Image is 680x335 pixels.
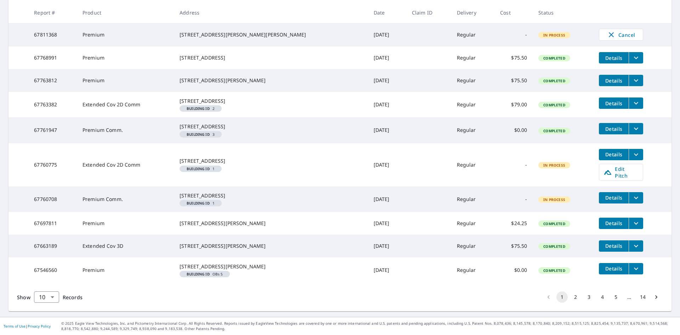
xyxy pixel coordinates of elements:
div: [STREET_ADDRESS] [180,97,362,105]
div: [STREET_ADDRESS] [180,54,362,61]
button: detailsBtn-67760775 [599,149,629,160]
span: 1 [182,167,219,171]
td: - [494,143,533,186]
span: Details [603,194,624,201]
span: Completed [539,78,569,83]
button: detailsBtn-67697811 [599,218,629,229]
button: filesDropdownBtn-67761947 [629,123,643,134]
td: Premium Comm. [77,117,174,143]
span: Completed [539,244,569,249]
span: Records [63,294,83,301]
div: [STREET_ADDRESS][PERSON_NAME] [180,77,362,84]
td: Premium [77,46,174,69]
td: 67663189 [28,235,77,257]
button: filesDropdownBtn-67763382 [629,97,643,109]
span: Details [603,100,624,107]
td: Regular [451,92,495,117]
td: $0.00 [494,117,533,143]
div: Show 10 records [34,291,59,303]
div: [STREET_ADDRESS][PERSON_NAME] [180,220,362,227]
button: detailsBtn-67760708 [599,192,629,203]
td: Regular [451,69,495,92]
td: $75.50 [494,46,533,69]
button: Go to page 3 [583,291,595,303]
th: Product [77,2,174,23]
span: 1 [182,201,219,205]
td: $24.25 [494,212,533,235]
td: $0.00 [494,257,533,283]
span: Cancel [606,30,636,39]
span: Completed [539,268,569,273]
span: Completed [539,221,569,226]
span: Edit Pitch [603,166,639,179]
span: Details [603,242,624,249]
td: 67546560 [28,257,77,283]
span: Details [603,220,624,227]
button: Cancel [599,29,643,41]
button: Go to page 2 [570,291,581,303]
div: [STREET_ADDRESS][PERSON_NAME][PERSON_NAME] [180,31,362,38]
td: - [494,23,533,46]
td: 67760775 [28,143,77,186]
em: Building ID [187,107,210,110]
td: [DATE] [368,69,406,92]
th: Status [533,2,593,23]
td: Premium Comm. [77,186,174,212]
td: 67761947 [28,117,77,143]
em: Building ID [187,167,210,171]
div: [STREET_ADDRESS] [180,157,362,164]
em: Building ID [187,272,210,276]
button: detailsBtn-67761947 [599,123,629,134]
td: $79.00 [494,92,533,117]
a: Edit Pitch [599,164,643,181]
td: Regular [451,257,495,283]
p: | [4,324,51,328]
button: Go to page 4 [597,291,608,303]
button: detailsBtn-67763812 [599,75,629,86]
td: Extended Cov 2D Comm [77,92,174,117]
span: Details [603,151,624,158]
td: [DATE] [368,186,406,212]
div: [STREET_ADDRESS][PERSON_NAME] [180,263,362,270]
em: Building ID [187,133,210,136]
td: Premium [77,69,174,92]
th: Report # [28,2,77,23]
button: filesDropdownBtn-67763812 [629,75,643,86]
span: Completed [539,56,569,61]
td: Regular [451,143,495,186]
span: Details [603,125,624,132]
td: Regular [451,46,495,69]
p: © 2025 Eagle View Technologies, Inc. and Pictometry International Corp. All Rights Reserved. Repo... [61,321,676,331]
span: Completed [539,128,569,133]
button: filesDropdownBtn-67663189 [629,240,643,252]
span: Completed [539,102,569,107]
div: [STREET_ADDRESS] [180,123,362,130]
td: Regular [451,23,495,46]
td: $75.50 [494,69,533,92]
a: Terms of Use [4,324,25,329]
a: Privacy Policy [28,324,51,329]
td: 67768991 [28,46,77,69]
td: Premium [77,257,174,283]
div: [STREET_ADDRESS][PERSON_NAME] [180,242,362,250]
td: [DATE] [368,212,406,235]
td: 67697811 [28,212,77,235]
td: [DATE] [368,143,406,186]
div: [STREET_ADDRESS] [180,192,362,199]
button: detailsBtn-67768991 [599,52,629,63]
span: 3 [182,133,219,136]
button: detailsBtn-67546560 [599,263,629,274]
th: Cost [494,2,533,23]
div: 10 [34,287,59,307]
td: 67763382 [28,92,77,117]
td: 67811368 [28,23,77,46]
button: Go to page 5 [610,291,622,303]
span: In Process [539,33,569,38]
td: Premium [77,23,174,46]
span: Details [603,265,624,272]
th: Address [174,2,368,23]
nav: pagination navigation [542,291,663,303]
span: Show [17,294,30,301]
td: - [494,186,533,212]
button: Go to page 14 [637,291,648,303]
